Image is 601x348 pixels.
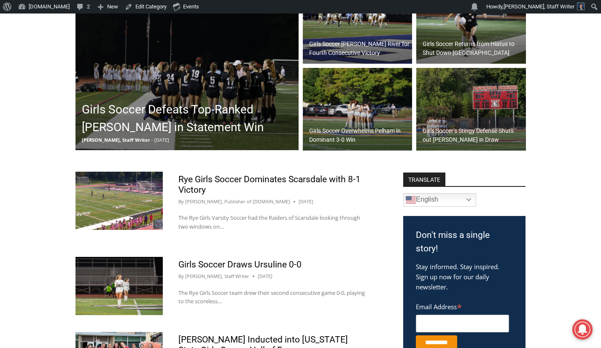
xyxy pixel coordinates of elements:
[309,40,410,57] h2: Girls Soccer [PERSON_NAME] River for Fourth Consecutive Victory
[178,272,184,280] span: By
[416,262,513,292] p: Stay informed. Stay inspired. Sign up now for our daily newsletter.
[406,195,416,205] img: en
[423,40,524,57] h2: Girls Soccer Returns from Hiatus to Shut Down [GEOGRAPHIC_DATA]
[416,68,526,151] img: (PHOTO: The Rye Girls Soccer team before their hard-earned 0-0 draw vs. Harrison on September 15,...
[403,193,476,207] a: English
[423,127,524,144] h2: Girls Soccer’s Stingy Defense Shuts out [PERSON_NAME] in Draw
[303,68,412,151] img: (PHOTO: The Rye Girls Soccer team before their 3-0 victory against Pelham on September 19, 2025. ...
[303,68,412,151] a: Girls Soccer Overwhelms Pelham in Dominant 3-0 Win
[178,174,361,195] a: Rye Girls Soccer Dominates Scarsdale with 8-1 Victory
[82,137,150,143] span: [PERSON_NAME], Staff Writer
[258,272,272,280] time: [DATE]
[309,127,410,144] h2: Girls Soccer Overwhelms Pelham in Dominant 3-0 Win
[178,213,366,231] p: The Rye Girls Varsity Soccer had the Raiders of Scarsdale looking through two windows on…
[416,229,513,255] h3: Don't miss a single story!
[299,198,313,205] time: [DATE]
[577,3,585,10] img: Charlie Morris headshot PROFESSIONAL HEADSHOT
[504,3,574,10] span: [PERSON_NAME], Staff Writer
[185,198,290,205] a: [PERSON_NAME], Publisher of [DOMAIN_NAME]
[75,257,163,315] img: (PHOTO: Rye Girls Soccer's Clare Nemsick (#23) from September 11, 2025. Contributed.)
[403,173,445,186] strong: TRANSLATE
[82,101,296,136] h2: Girls Soccer Defeats Top-Ranked [PERSON_NAME] in Statement Win
[178,198,184,205] span: By
[416,68,526,151] a: Girls Soccer’s Stingy Defense Shuts out [PERSON_NAME] in Draw
[151,137,153,143] span: -
[178,289,366,306] p: The Rye Girls Soccer team drew their second consecutive game 0-0, playing to the scoreless…
[154,137,169,143] span: [DATE]
[185,273,249,279] a: [PERSON_NAME], Staff Writer
[416,298,509,313] label: Email Address
[178,259,302,270] a: Girls Soccer Draws Ursuline 0-0
[75,172,163,230] img: (PHOTO: Rye Girls Soccer versus Scarsdale B on September 13, 2025. Source: Sportsengine.)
